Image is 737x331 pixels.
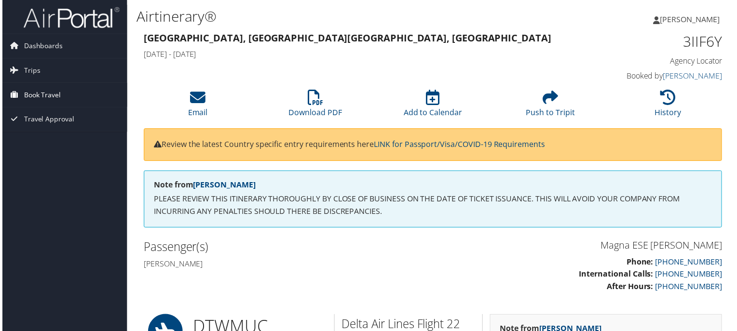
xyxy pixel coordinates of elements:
[589,56,724,66] h4: Agency Locator
[404,95,463,119] a: Add to Calendar
[628,258,655,268] strong: Phone:
[527,95,576,119] a: Push to Tripit
[440,240,724,253] h3: Magna ESE [PERSON_NAME]
[21,6,118,29] img: airportal-logo.png
[656,95,683,119] a: History
[657,258,724,268] a: [PHONE_NUMBER]
[22,108,72,132] span: Travel Approval
[662,14,722,25] span: [PERSON_NAME]
[657,283,724,293] a: [PHONE_NUMBER]
[288,95,341,119] a: Download PDF
[187,95,206,119] a: Email
[589,32,724,52] h1: 3IIF6Y
[22,34,61,58] span: Dashboards
[192,180,255,191] a: [PERSON_NAME]
[374,140,546,150] a: LINK for Passport/Visa/COVID-19 Requirements
[142,49,575,60] h4: [DATE] - [DATE]
[152,194,714,219] p: PLEASE REVIEW THIS ITINERARY THOROUGHLY BY CLOSE OF BUSINESS ON THE DATE OF TICKET ISSUANCE. THIS...
[152,180,255,191] strong: Note from
[655,5,731,34] a: [PERSON_NAME]
[657,270,724,281] a: [PHONE_NUMBER]
[22,59,38,83] span: Trips
[580,270,655,281] strong: International Calls:
[589,71,724,81] h4: Booked by
[135,6,532,26] h1: Airtinerary®
[22,83,59,107] span: Book Travel
[152,139,714,152] p: Review the latest Country specific entry requirements here
[608,283,655,293] strong: After Hours:
[142,240,426,256] h2: Passenger(s)
[142,260,426,271] h4: [PERSON_NAME]
[665,71,724,81] a: [PERSON_NAME]
[142,32,552,45] strong: [GEOGRAPHIC_DATA], [GEOGRAPHIC_DATA] [GEOGRAPHIC_DATA], [GEOGRAPHIC_DATA]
